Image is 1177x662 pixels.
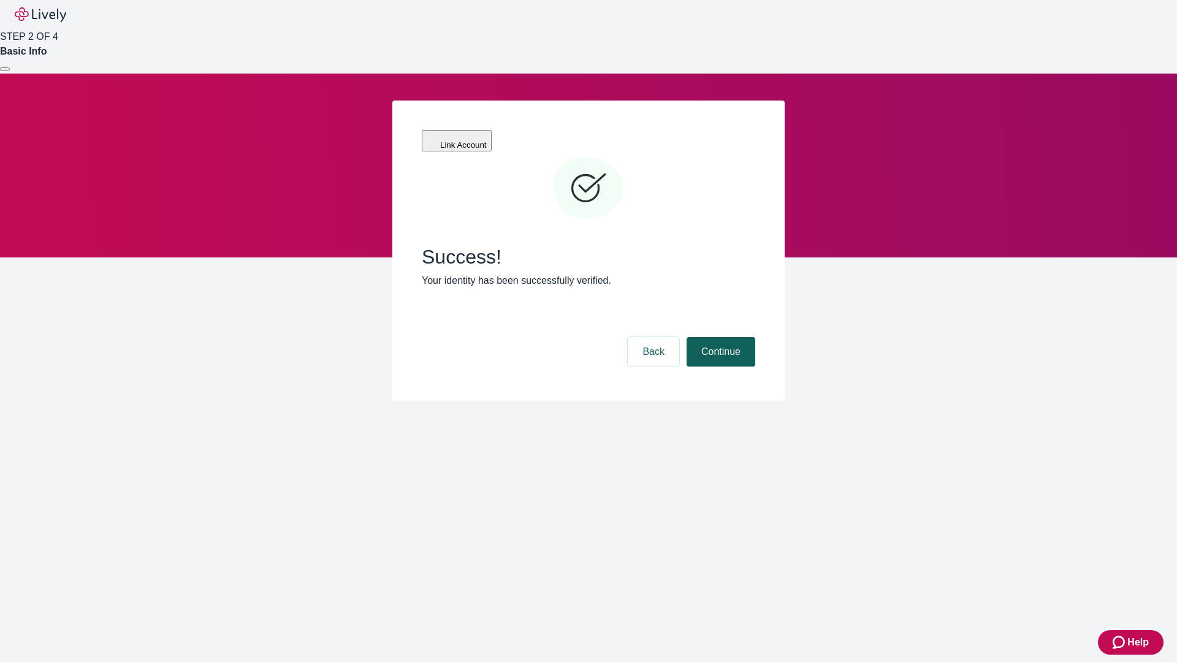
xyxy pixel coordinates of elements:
button: Back [628,337,679,367]
button: Zendesk support iconHelp [1098,630,1164,655]
button: Continue [687,337,755,367]
img: Lively [15,7,66,22]
span: Help [1127,635,1149,650]
svg: Checkmark icon [552,152,625,226]
span: Success! [422,245,755,268]
svg: Zendesk support icon [1113,635,1127,650]
button: Link Account [422,130,492,151]
p: Your identity has been successfully verified. [422,273,755,288]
